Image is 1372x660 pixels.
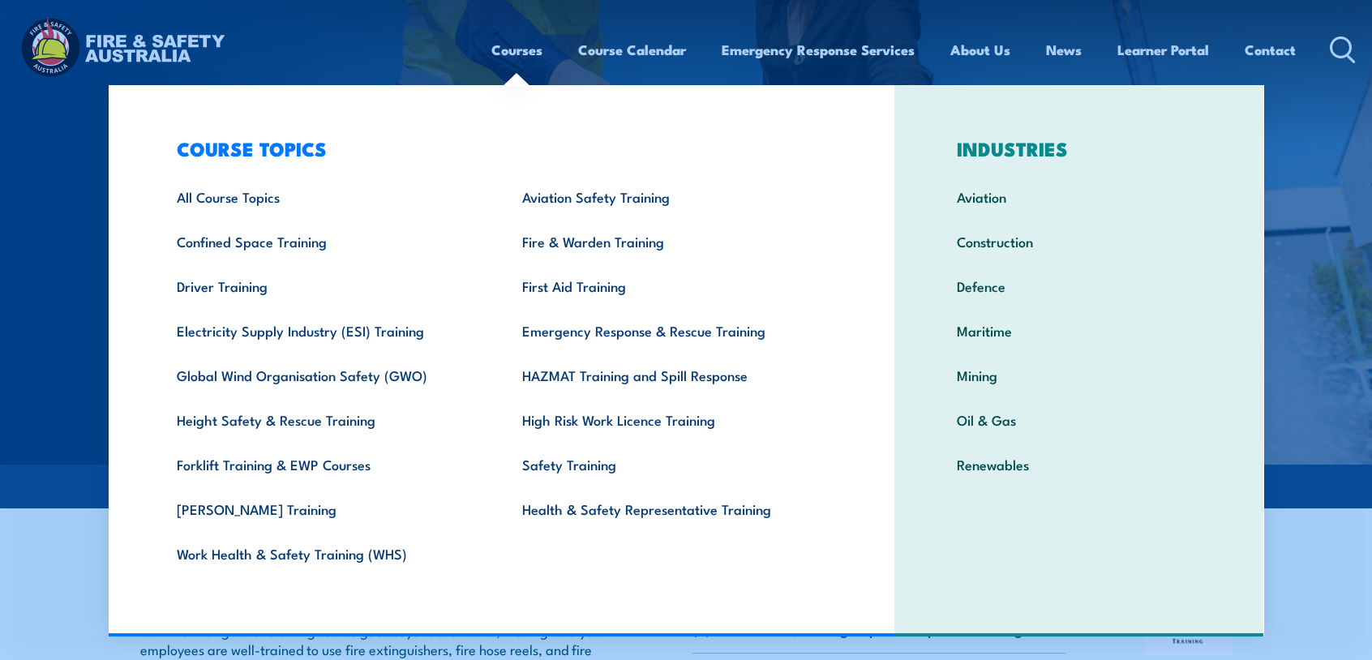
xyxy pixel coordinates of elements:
[497,486,843,531] a: Health & Safety Representative Training
[932,308,1226,353] a: Maritime
[932,174,1226,219] a: Aviation
[932,442,1226,486] a: Renewables
[497,397,843,442] a: High Risk Work Licence Training
[152,137,844,160] h3: COURSE TOPICS
[152,174,498,219] a: All Course Topics
[152,264,498,308] a: Driver Training
[932,397,1226,442] a: Oil & Gas
[497,308,843,353] a: Emergency Response & Rescue Training
[726,619,1029,638] p: Individuals, Small groups or Corporate bookings
[491,28,542,71] a: Courses
[950,28,1010,71] a: About Us
[152,442,498,486] a: Forklift Training & EWP Courses
[497,264,843,308] a: First Aid Training
[497,353,843,397] a: HAZMAT Training and Spill Response
[497,442,843,486] a: Safety Training
[1245,28,1296,71] a: Contact
[152,397,498,442] a: Height Safety & Rescue Training
[932,353,1226,397] a: Mining
[152,308,498,353] a: Electricity Supply Industry (ESI) Training
[932,219,1226,264] a: Construction
[152,219,498,264] a: Confined Space Training
[932,137,1226,160] h3: INDUSTRIES
[152,486,498,531] a: [PERSON_NAME] Training
[152,353,498,397] a: Global Wind Organisation Safety (GWO)
[932,264,1226,308] a: Defence
[1117,28,1209,71] a: Learner Portal
[497,174,843,219] a: Aviation Safety Training
[1046,28,1082,71] a: News
[578,28,686,71] a: Course Calendar
[722,28,915,71] a: Emergency Response Services
[152,531,498,576] a: Work Health & Safety Training (WHS)
[497,219,843,264] a: Fire & Warden Training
